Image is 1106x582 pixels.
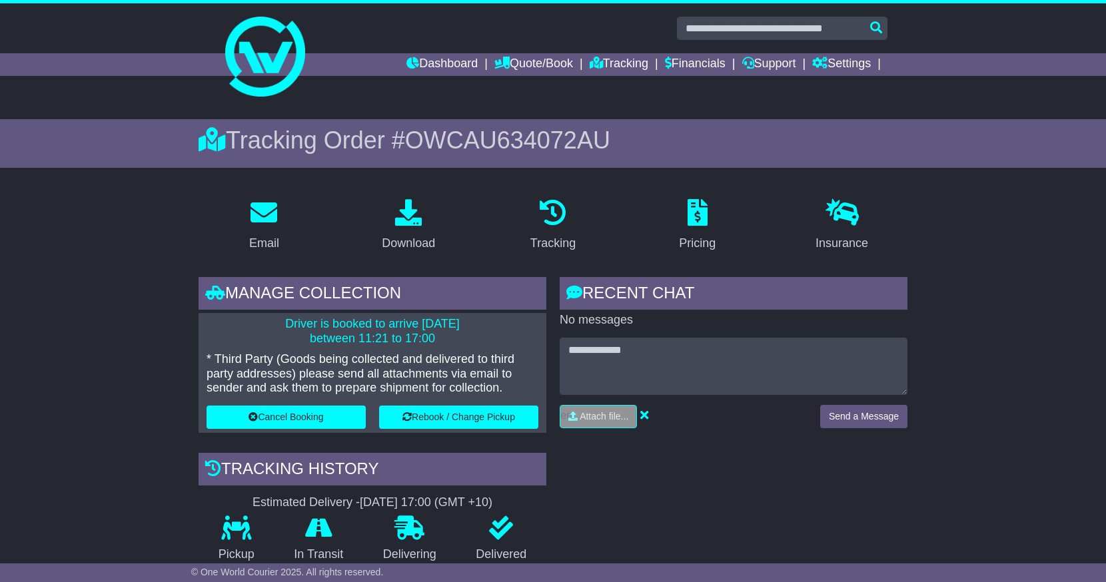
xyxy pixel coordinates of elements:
[742,53,796,76] a: Support
[382,234,435,252] div: Download
[456,547,547,562] p: Delivered
[199,495,546,510] div: Estimated Delivery -
[812,53,871,76] a: Settings
[494,53,573,76] a: Quote/Book
[816,234,868,252] div: Insurance
[820,405,907,428] button: Send a Message
[199,547,275,562] p: Pickup
[373,194,444,257] a: Download
[207,317,538,346] p: Driver is booked to arrive [DATE] between 11:21 to 17:00
[406,53,478,76] a: Dashboard
[405,127,610,154] span: OWCAU634072AU
[807,194,877,257] a: Insurance
[191,567,384,577] span: © One World Courier 2025. All rights reserved.
[363,547,456,562] p: Delivering
[670,194,724,257] a: Pricing
[679,234,716,252] div: Pricing
[207,406,366,429] button: Cancel Booking
[199,453,546,489] div: Tracking history
[249,234,279,252] div: Email
[530,234,576,252] div: Tracking
[522,194,584,257] a: Tracking
[379,406,538,429] button: Rebook / Change Pickup
[275,547,364,562] p: In Transit
[199,126,907,154] div: Tracking Order #
[560,313,907,328] p: No messages
[665,53,726,76] a: Financials
[207,352,538,396] p: * Third Party (Goods being collected and delivered to third party addresses) please send all atta...
[360,495,492,510] div: [DATE] 17:00 (GMT +10)
[590,53,648,76] a: Tracking
[560,277,907,313] div: RECENT CHAT
[241,194,288,257] a: Email
[199,277,546,313] div: Manage collection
